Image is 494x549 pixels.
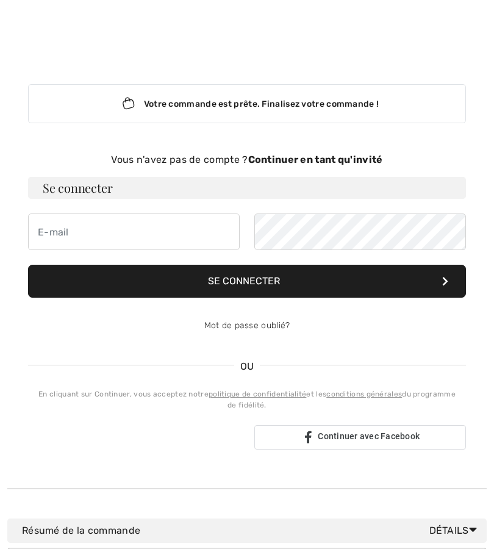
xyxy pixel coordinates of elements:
[208,275,280,287] font: Se connecter
[326,390,402,398] a: conditions générales
[28,265,466,298] button: Se connecter
[204,320,290,331] a: Mot de passe oublié?
[38,390,209,398] font: En cliquant sur Continuer, vous acceptez notre
[43,179,112,196] font: Se connecter
[35,424,233,451] iframe: Bouton Se connecter avec Google
[111,154,248,165] font: Vous n'avez pas de compte ?
[240,361,254,372] font: OU
[318,431,420,441] font: Continuer avec Facebook
[28,213,240,250] input: E-mail
[41,424,227,451] div: Connectez-vous à Google. S'ouvre dans un nouvel onglet
[209,390,306,398] a: politique de confidentialité
[144,99,379,109] font: Votre commande est prête. Finalisez votre commande !
[429,525,469,536] font: Détails
[248,154,383,165] font: Continuer en tant qu'invité
[306,390,326,398] font: et les
[254,425,466,450] a: Continuer avec Facebook
[22,525,140,536] font: Résumé de la commande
